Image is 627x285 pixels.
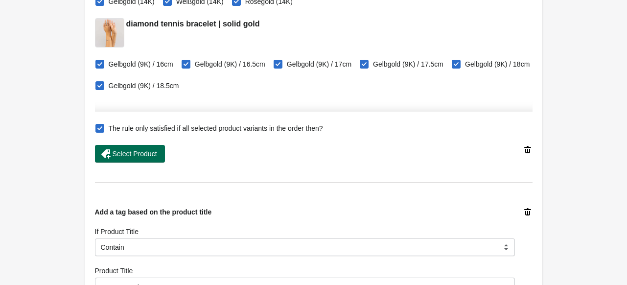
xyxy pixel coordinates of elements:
[465,59,530,69] span: Gelbgold (9K) / 18cm
[95,145,165,163] button: Select Product
[109,59,173,69] span: Gelbgold (9K) / 16cm
[109,123,323,133] span: The rule only satisfied if all selected product variants in the order then?
[95,19,124,47] img: glamorous-dimaond-tennis-bracelet-9K-CWR67983_70ce95d2-1ea5-473b-934a-4447a6f55891.jpg
[113,150,157,158] span: Select Product
[373,59,443,69] span: Gelbgold (9K) / 17.5cm
[287,59,351,69] span: Gelbgold (9K) / 17cm
[109,81,179,91] span: Gelbgold (9K) / 18.5cm
[126,18,260,30] h2: diamond tennis bracelet | solid gold
[195,59,265,69] span: Gelbgold (9K) / 16.5cm
[95,208,212,216] span: Add a tag based on the product title
[95,227,139,237] label: If Product Title
[95,266,133,276] label: Product Title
